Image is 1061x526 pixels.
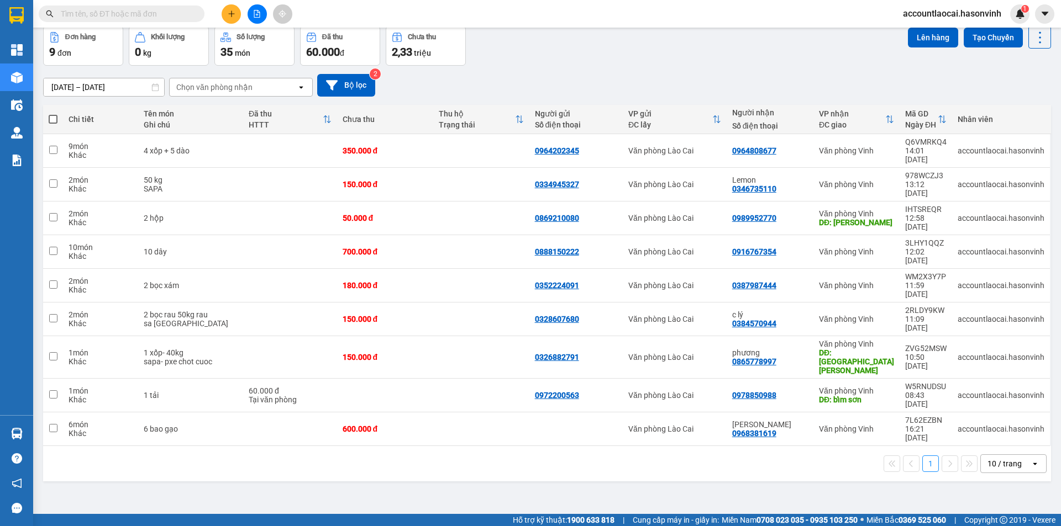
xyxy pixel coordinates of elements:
b: [PERSON_NAME] (Vinh - Sapa) [46,14,166,56]
button: Tạo Chuyến [964,28,1023,47]
div: accountlaocai.hasonvinh [958,214,1044,222]
div: DĐ: bỉm sơn [819,395,894,404]
span: đơn [57,49,71,57]
div: 6 món [69,420,133,429]
img: warehouse-icon [11,127,23,139]
div: 150.000 đ [343,180,428,189]
div: c lý [732,310,808,319]
div: 2 món [69,277,133,285]
div: 11:59 [DATE] [905,281,947,299]
div: Văn phòng Lào Cai [628,146,721,155]
div: accountlaocai.hasonvinh [958,180,1044,189]
div: accountlaocai.hasonvinh [958,146,1044,155]
div: ĐC giao [819,120,885,129]
div: Người gửi [535,109,617,118]
div: 600.000 đ [343,424,428,433]
div: Tại văn phòng [249,395,331,404]
span: triệu [414,49,431,57]
div: 0334945327 [535,180,579,189]
div: 10:50 [DATE] [905,353,947,370]
button: plus [222,4,241,24]
div: 1 tải [144,391,238,400]
span: | [954,514,956,526]
div: 10 / trang [988,458,1022,469]
div: 2RLDY9KW [905,306,947,315]
svg: open [297,83,306,92]
span: file-add [253,10,261,18]
div: WM2X3Y7P [905,272,947,281]
div: W5RNUDSU [905,382,947,391]
div: Thu hộ [439,109,515,118]
span: 9 [49,45,55,59]
div: 0869210080 [535,214,579,222]
button: Bộ lọc [317,74,375,97]
button: aim [273,4,292,24]
div: accountlaocai.hasonvinh [958,315,1044,323]
div: Khác [69,252,133,261]
div: HTTT [249,120,322,129]
div: 6 bao gạo [144,424,238,433]
div: 0888150222 [535,247,579,256]
div: 50.000 đ [343,214,428,222]
div: Khác [69,395,133,404]
span: 1 [1023,5,1027,13]
span: copyright [1000,516,1007,524]
div: 2 bọc xám [144,281,238,290]
span: món [235,49,250,57]
div: 60.000 đ [249,386,331,395]
div: DĐ: hồng lĩnh [819,218,894,227]
th: Toggle SortBy [813,105,900,134]
img: warehouse-icon [11,99,23,111]
span: caret-down [1040,9,1050,19]
div: Số lượng [237,33,265,41]
div: SAPA [144,184,238,193]
div: Tên món [144,109,238,118]
div: 0865778997 [732,357,776,366]
div: IHTSREQR [905,205,947,214]
div: Mã GD [905,109,938,118]
img: warehouse-icon [11,72,23,83]
div: accountlaocai.hasonvinh [958,281,1044,290]
button: Khối lượng0kg [129,26,209,66]
div: Văn phòng Lào Cai [628,424,721,433]
div: Khác [69,319,133,328]
img: logo-vxr [9,7,24,24]
img: warehouse-icon [11,428,23,439]
img: dashboard-icon [11,44,23,56]
div: Chọn văn phòng nhận [176,82,253,93]
div: 13:12 [DATE] [905,180,947,198]
div: Văn phòng Vinh [819,209,894,218]
div: 0978850988 [732,391,776,400]
div: Văn phòng Lào Cai [628,353,721,362]
div: accountlaocai.hasonvinh [958,391,1044,400]
div: Văn phòng Vinh [819,146,894,155]
div: 700.000 đ [343,247,428,256]
span: aim [279,10,286,18]
div: Ghi chú [144,120,238,129]
div: Ngày ĐH [905,120,938,129]
div: Khối lượng [151,33,185,41]
div: Số điện thoại [732,121,808,130]
div: Khác [69,429,133,438]
div: 4 xốp + 5 dào [144,146,238,155]
h1: Giao dọc đường [58,64,204,140]
div: 50 kg [144,176,238,184]
div: Văn phòng Vinh [819,386,894,395]
div: 0972200563 [535,391,579,400]
div: Q6VMRKQ4 [905,137,947,146]
strong: 0369 525 060 [899,516,946,524]
span: | [623,514,624,526]
div: Lemon [732,176,808,184]
div: VP nhận [819,109,885,118]
h2: IHTSREQR [6,64,89,82]
button: Số lượng35món [214,26,295,66]
div: 0916767354 [732,247,776,256]
div: 0964808677 [732,146,776,155]
div: accountlaocai.hasonvinh [958,247,1044,256]
div: Đơn hàng [65,33,96,41]
div: 0968381619 [732,429,776,438]
div: Văn phòng Lào Cai [628,214,721,222]
div: 0384570944 [732,319,776,328]
button: 1 [922,455,939,472]
div: Nhân viên [958,115,1044,124]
